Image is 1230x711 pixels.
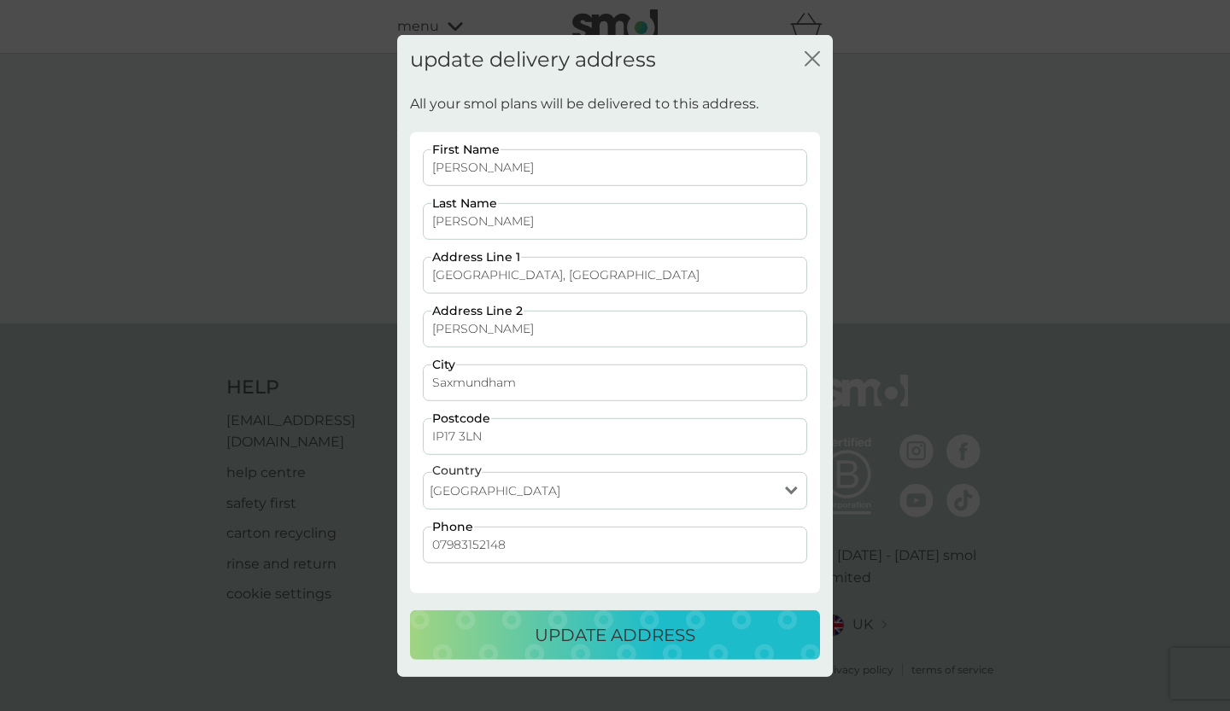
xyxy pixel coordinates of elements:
[410,610,820,660] button: update address
[410,47,656,72] h2: update delivery address
[432,464,482,476] label: Country
[410,93,758,115] p: All your smol plans will be delivered to this address.
[805,50,820,68] button: close
[535,621,695,649] p: update address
